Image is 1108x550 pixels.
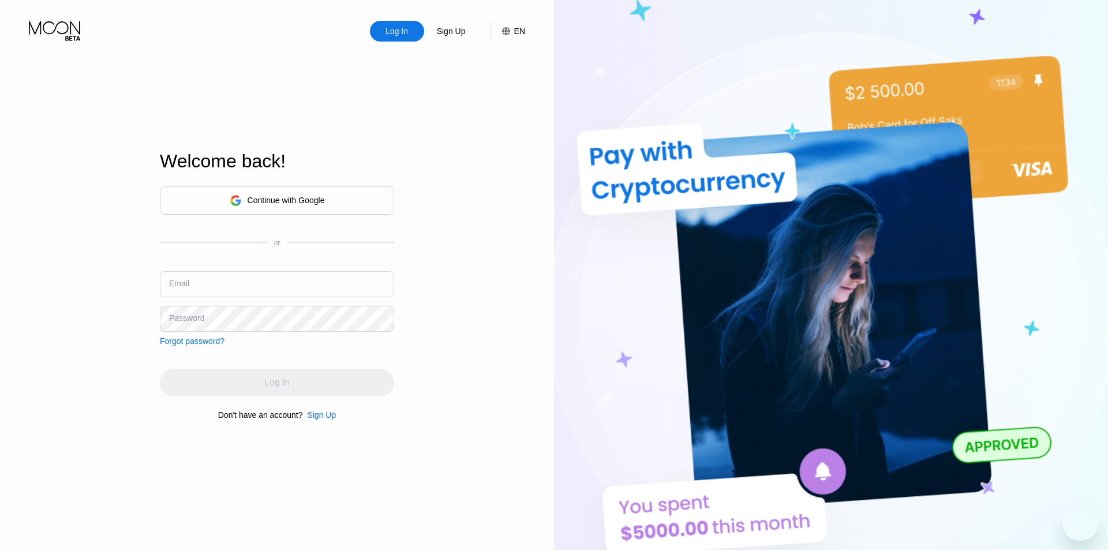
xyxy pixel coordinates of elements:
[302,410,336,420] div: Sign Up
[160,336,224,346] div: Forgot password?
[1062,504,1099,541] iframe: Button to launch messaging window
[160,186,394,215] div: Continue with Google
[218,410,303,420] div: Don't have an account?
[160,151,394,172] div: Welcome back!
[436,25,467,37] div: Sign Up
[384,25,409,37] div: Log In
[370,21,424,42] div: Log In
[514,27,525,36] div: EN
[274,239,280,247] div: or
[169,313,204,323] div: Password
[169,279,189,288] div: Email
[248,196,325,205] div: Continue with Google
[307,410,336,420] div: Sign Up
[490,21,525,42] div: EN
[424,21,478,42] div: Sign Up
